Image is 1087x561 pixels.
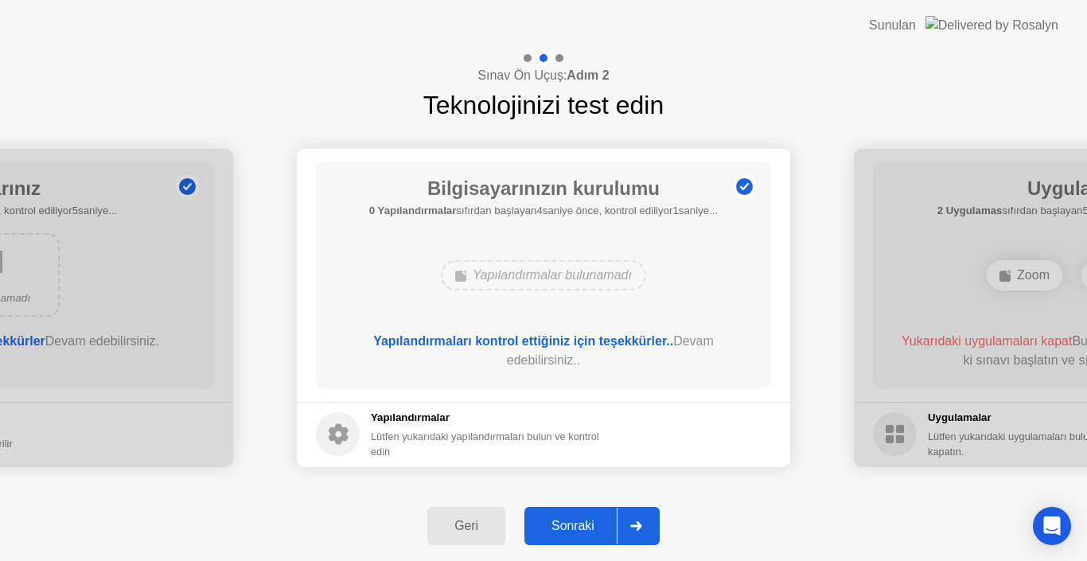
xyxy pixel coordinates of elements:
h5: sıfırdan başlayan4saniye önce, kontrol ediliyor1saniye... [369,203,719,219]
b: 0 Yapılandırmalar [369,205,457,216]
div: Yapılandırmalar bulunamadı [441,260,646,290]
div: Sunulan [869,16,916,35]
div: Open Intercom Messenger [1033,507,1071,545]
div: Devam edebilirsiniz.. [339,332,749,370]
b: Yapılandırmaları kontrol ettiğiniz için teşekkürler.. [373,334,673,348]
h4: Sınav Ön Uçuş: [477,66,609,85]
h1: Teknolojinizi test edin [423,86,664,124]
div: Geri [432,519,501,533]
h5: Yapılandırmalar [371,410,612,426]
div: Sonraki [529,519,617,533]
div: Lütfen yukarıdaki yapılandırmaları bulun ve kontrol edin [371,429,612,459]
img: Delivered by Rosalyn [925,16,1058,34]
h1: Bilgisayarınızın kurulumu [369,174,719,203]
button: Sonraki [524,507,660,545]
b: Adım 2 [567,68,609,82]
button: Geri [427,507,505,545]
